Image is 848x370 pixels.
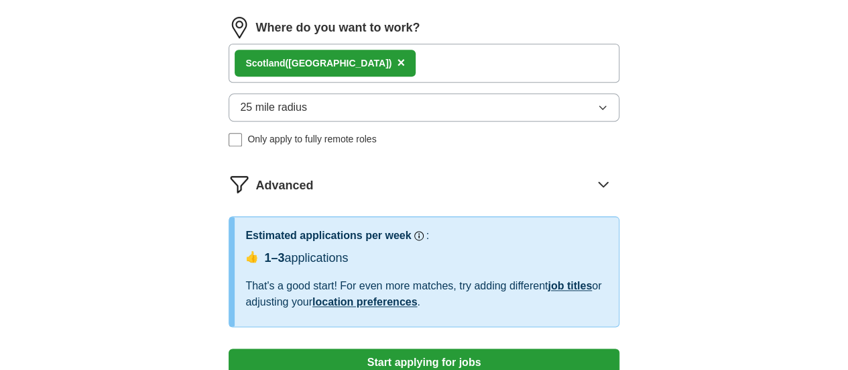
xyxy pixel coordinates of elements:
div: and [245,56,391,71]
h3: Estimated applications per week [245,228,411,244]
button: × [397,53,405,73]
img: filter [229,173,250,195]
img: location.png [229,17,250,38]
span: × [397,55,405,70]
span: Advanced [255,177,313,195]
h3: : [426,228,429,244]
span: Only apply to fully remote roles [247,132,376,146]
strong: Scotl [245,58,268,68]
span: 1–3 [264,251,284,265]
div: applications [264,249,348,267]
span: 25 mile radius [240,99,307,115]
a: job titles [548,280,592,291]
span: 👍 [245,249,259,265]
input: Only apply to fully remote roles [229,133,242,146]
a: location preferences [312,296,418,308]
span: ([GEOGRAPHIC_DATA]) [285,58,391,68]
label: Where do you want to work? [255,19,420,37]
button: 25 mile radius [229,93,619,122]
div: That's a good start! For even more matches, try adding different or adjusting your . [245,278,607,310]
